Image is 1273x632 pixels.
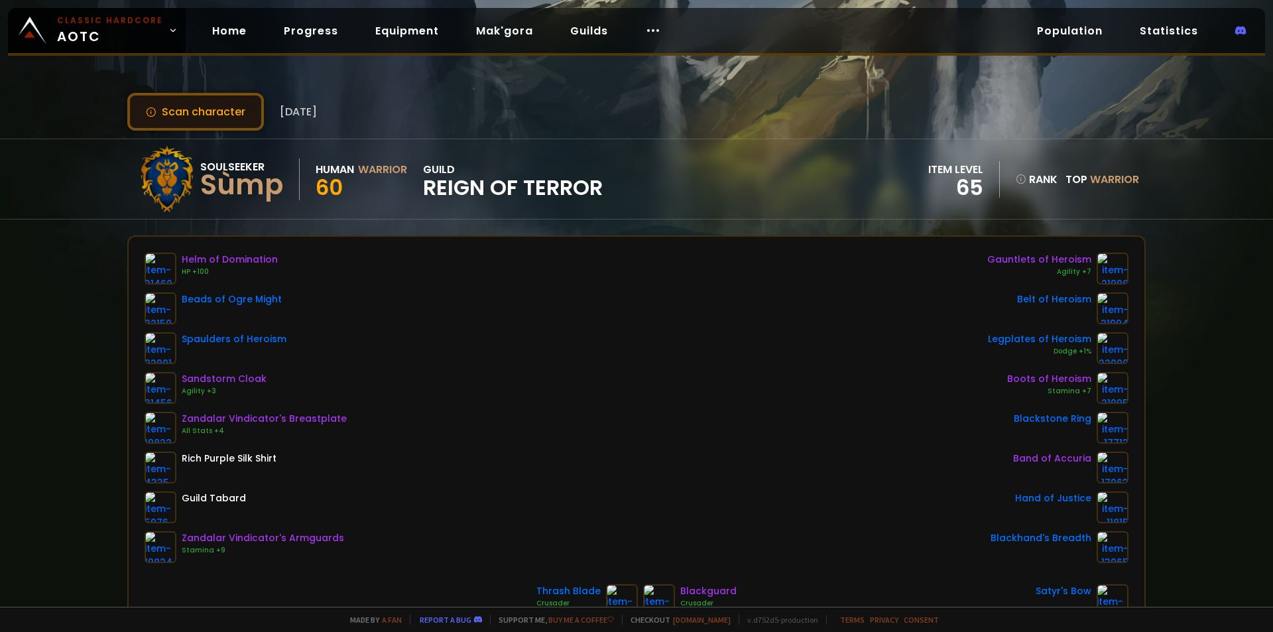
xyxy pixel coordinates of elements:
[536,584,601,598] div: Thrash Blade
[182,372,267,386] div: Sandstorm Cloak
[1097,412,1128,444] img: item-17713
[1017,292,1091,306] div: Belt of Heroism
[1097,292,1128,324] img: item-21994
[870,615,898,625] a: Privacy
[8,8,186,53] a: Classic HardcoreAOTC
[643,584,675,616] img: item-19168
[1065,171,1139,188] div: Top
[182,531,344,545] div: Zandalar Vindicator's Armguards
[145,253,176,284] img: item-21460
[1090,172,1139,187] span: Warrior
[273,17,349,44] a: Progress
[622,615,731,625] span: Checkout
[423,161,603,198] div: guild
[1129,17,1209,44] a: Statistics
[988,332,1091,346] div: Legplates of Heroism
[1097,531,1128,563] img: item-13965
[182,412,347,426] div: Zandalar Vindicator's Breastplate
[182,386,267,397] div: Agility +3
[182,267,278,277] div: HP +100
[342,615,402,625] span: Made by
[840,615,865,625] a: Terms
[145,491,176,523] img: item-5976
[465,17,544,44] a: Mak'gora
[606,584,638,616] img: item-17705
[1026,17,1113,44] a: Population
[1007,372,1091,386] div: Boots of Heroism
[423,178,603,198] span: Reign of Terror
[316,161,354,178] div: Human
[1097,253,1128,284] img: item-21998
[382,615,402,625] a: a fan
[182,491,246,505] div: Guild Tabard
[316,172,343,202] span: 60
[1014,412,1091,426] div: Blackstone Ring
[280,103,317,120] span: [DATE]
[57,15,163,27] small: Classic Hardcore
[202,17,257,44] a: Home
[1016,171,1058,188] div: rank
[904,615,939,625] a: Consent
[1015,491,1091,505] div: Hand of Justice
[560,17,619,44] a: Guilds
[420,615,471,625] a: Report a bug
[182,332,286,346] div: Spaulders of Heroism
[1097,452,1128,483] img: item-17063
[988,346,1091,357] div: Dodge +1%
[200,175,283,195] div: Sùmp
[1097,332,1128,364] img: item-22000
[548,615,614,625] a: Buy me a coffee
[182,426,347,436] div: All Stats +4
[358,161,407,178] div: Warrior
[928,178,983,198] div: 65
[1097,584,1128,616] img: item-18323
[182,545,344,556] div: Stamina +9
[200,158,283,175] div: Soulseeker
[680,584,737,598] div: Blackguard
[145,292,176,324] img: item-22150
[673,615,731,625] a: [DOMAIN_NAME]
[987,267,1091,277] div: Agility +7
[680,598,737,609] div: Crusader
[182,292,282,306] div: Beads of Ogre Might
[127,93,264,131] button: Scan character
[928,161,983,178] div: item level
[1097,491,1128,523] img: item-11815
[1013,452,1091,466] div: Band of Accuria
[1097,372,1128,404] img: item-21995
[1036,584,1091,598] div: Satyr's Bow
[145,531,176,563] img: item-19824
[145,332,176,364] img: item-22001
[739,615,818,625] span: v. d752d5 - production
[145,372,176,404] img: item-21456
[365,17,450,44] a: Equipment
[536,598,601,609] div: Crusader
[182,452,276,466] div: Rich Purple Silk Shirt
[991,531,1091,545] div: Blackhand's Breadth
[57,15,163,46] span: AOTC
[987,253,1091,267] div: Gauntlets of Heroism
[490,615,614,625] span: Support me,
[145,452,176,483] img: item-4335
[145,412,176,444] img: item-19822
[1007,386,1091,397] div: Stamina +7
[182,253,278,267] div: Helm of Domination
